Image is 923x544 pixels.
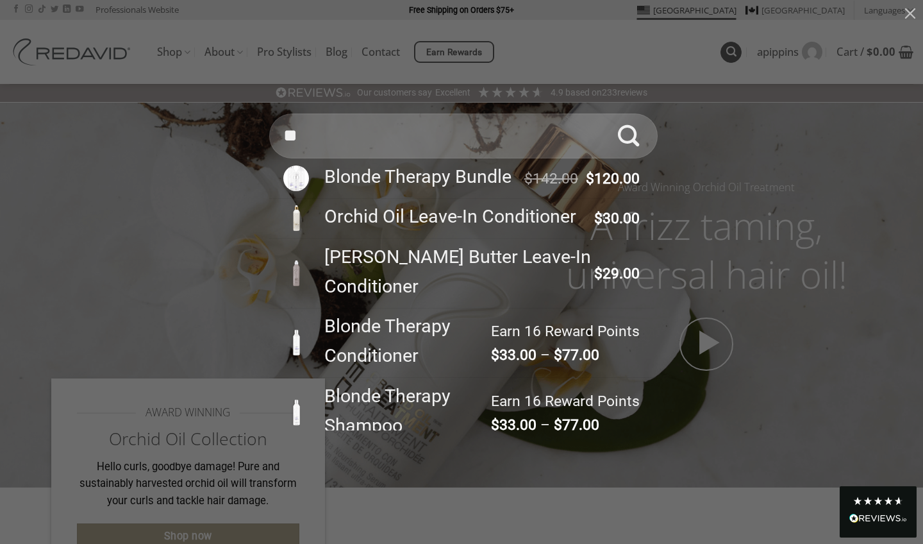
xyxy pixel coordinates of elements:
[491,393,640,410] span: Earn 16 Reward Points
[540,346,550,364] span: –
[554,346,599,364] bdi: 77.00
[586,170,640,187] bdi: 120.00
[606,114,651,158] button: Submit
[540,416,550,434] span: –
[524,170,533,187] span: $
[491,416,499,434] span: $
[554,416,562,434] span: $
[315,162,521,192] div: Blonde Therapy Bundle
[315,382,488,441] div: Blonde Therapy Shampoo
[524,170,578,187] bdi: 142.00
[283,205,309,231] img: REDAVID-Orchid-Oil-Leave-In-Conditioner-1-280x280.png
[554,346,562,364] span: $
[849,511,907,528] div: Read All Reviews
[594,210,640,227] bdi: 30.00
[315,312,488,371] div: Blonde Therapy Conditioner
[283,330,309,355] img: REDAVID-Blonde-Therapy-Conditioner-for-Blonde-and-Highlightened-Hair-1-280x280.png
[315,242,592,302] div: [PERSON_NAME] Butter Leave-In Conditioner
[849,514,907,523] img: REVIEWS.io
[283,260,309,286] img: REDAVID-Shea-Butter-Leave-in-Conditioner-1-280x280.png
[491,416,536,434] bdi: 33.00
[554,416,599,434] bdi: 77.00
[283,166,309,191] img: Blonde-Therapy-Bundle-280x280.png
[491,346,499,364] span: $
[840,486,917,538] div: Read All Reviews
[594,265,640,282] bdi: 29.00
[594,265,603,282] span: $
[491,346,536,364] bdi: 33.00
[852,496,904,506] div: 4.8 Stars
[283,400,309,425] img: REDAVID-Blonde-Therapy-Shampoo-for-Blonde-and-Highlightened-Hair-1-280x280.png
[315,202,592,232] div: Orchid Oil Leave-In Conditioner
[491,323,640,340] span: Earn 16 Reward Points
[594,210,603,227] span: $
[586,170,594,187] span: $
